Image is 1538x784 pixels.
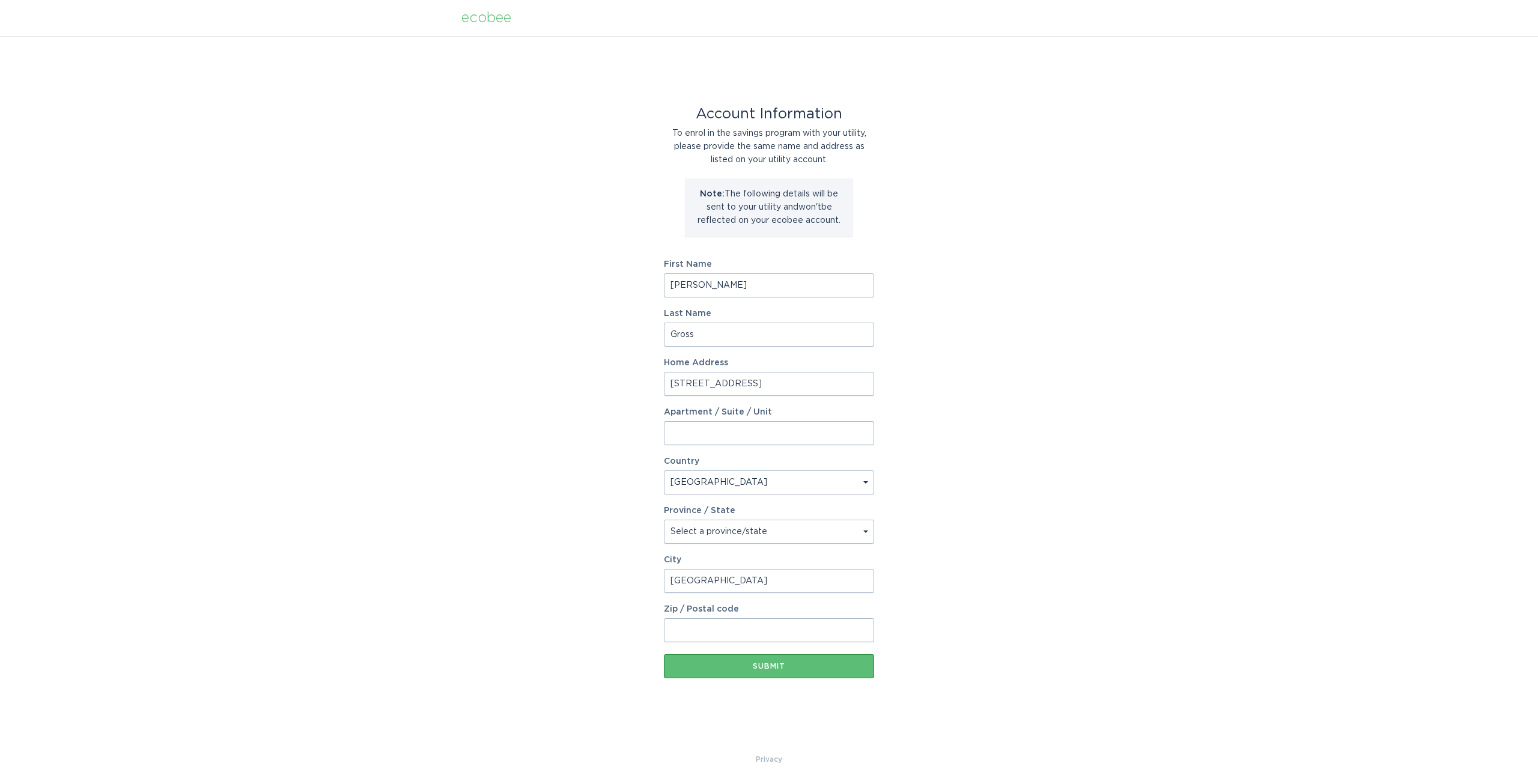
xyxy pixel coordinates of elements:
[664,605,874,613] label: Zip / Postal code
[664,309,874,318] label: Last Name
[664,260,874,269] label: First Name
[700,190,725,198] strong: Note:
[664,506,735,515] label: Province / State
[461,11,511,25] div: ecobee
[670,663,868,670] div: Submit
[664,127,874,166] div: To enrol in the savings program with your utility, please provide the same name and address as li...
[756,753,782,766] a: Privacy Policy & Terms of Use
[664,359,874,367] label: Home Address
[694,187,844,227] p: The following details will be sent to your utility and won't be reflected on your ecobee account.
[664,654,874,678] button: Submit
[664,408,874,416] label: Apartment / Suite / Unit
[664,457,699,466] label: Country
[664,108,874,121] div: Account Information
[664,556,874,564] label: City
